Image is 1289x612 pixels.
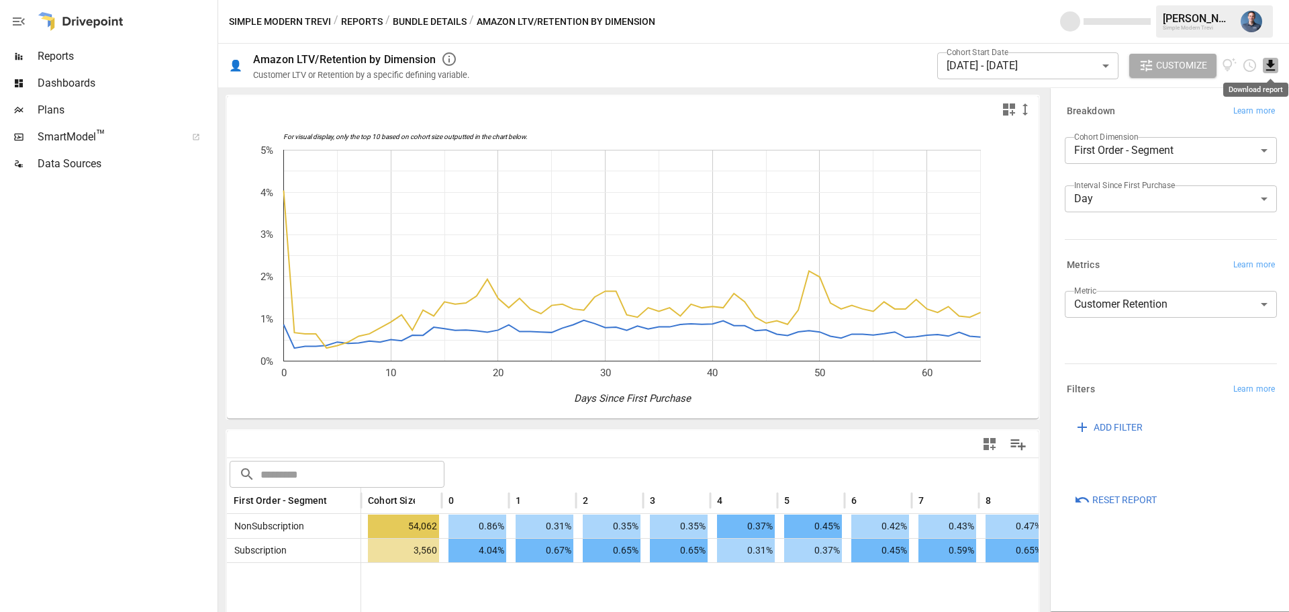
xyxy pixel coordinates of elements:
span: 7 [918,494,924,507]
text: 10 [385,367,396,379]
text: 50 [814,367,825,379]
span: 3,560 [368,539,439,562]
button: Sort [657,491,675,510]
span: 0.47% [986,515,1043,538]
text: 0% [260,355,273,367]
span: 54,062 [368,515,439,538]
span: ™ [96,127,105,144]
label: Interval Since First Purchase [1074,179,1175,191]
span: Learn more [1233,259,1275,272]
span: Customize [1156,57,1207,74]
span: 0.45% [784,515,842,538]
text: 30 [600,367,611,379]
span: 5 [784,494,790,507]
span: 4.04% [448,539,506,562]
span: 0.43% [918,515,976,538]
div: Download report [1223,83,1288,97]
button: Manage Columns [1003,429,1033,460]
button: Sort [791,491,810,510]
span: 2 [583,494,588,507]
span: Data Sources [38,156,215,172]
img: Mike Beckham [1241,11,1262,32]
div: 👤 [229,59,242,72]
span: 8 [986,494,991,507]
button: Sort [724,491,743,510]
label: Cohort Start Date [947,46,1008,58]
text: 0 [281,367,287,379]
button: Sort [858,491,877,510]
span: 0.37% [717,515,775,538]
text: For visual display, only the top 10 based on cohort size outputted in the chart below. [283,133,528,141]
label: Cohort Dimension [1074,131,1138,142]
div: First Order - Segment [1065,137,1277,164]
div: Customer Retention [1065,291,1277,318]
div: / [469,13,474,30]
span: Reset Report [1092,492,1157,509]
span: Reports [38,48,215,64]
span: 0.31% [516,515,573,538]
span: 6 [851,494,857,507]
text: 60 [922,367,933,379]
button: Reset Report [1065,488,1166,512]
button: ADD FILTER [1065,415,1152,439]
span: 0.59% [918,539,976,562]
span: 0.35% [583,515,640,538]
span: Dashboards [38,75,215,91]
h6: Filters [1067,382,1095,397]
span: Subscription [229,545,287,556]
div: Simple Modern Trevi [1163,25,1233,31]
div: Customer LTV or Retention by a specific defining variable. [253,70,469,80]
button: Customize [1129,54,1216,78]
button: Reports [341,13,383,30]
svg: A chart. [227,123,1029,419]
button: Download report [1263,58,1278,73]
div: Amazon LTV/Retention by Dimension [253,53,436,66]
span: ADD FILTER [1094,419,1143,436]
h6: Metrics [1067,258,1100,273]
button: Schedule report [1242,58,1257,73]
button: Sort [522,491,541,510]
text: Days Since First Purchase [574,392,691,404]
button: Sort [589,491,608,510]
span: 0.65% [583,539,640,562]
span: 3 [650,494,655,507]
button: View documentation [1222,54,1237,78]
h6: Breakdown [1067,104,1115,119]
text: 20 [493,367,504,379]
span: 0.42% [851,515,909,538]
text: 40 [707,367,718,379]
button: Sort [992,491,1011,510]
span: 1 [516,494,521,507]
div: Day [1065,185,1277,212]
text: 2% [260,271,273,283]
span: NonSubscription [229,521,304,531]
text: 1% [260,313,273,325]
span: Learn more [1233,105,1275,118]
span: 0 [448,494,454,507]
text: 4% [260,187,273,199]
button: Sort [416,491,435,510]
div: / [334,13,338,30]
span: SmartModel [38,129,177,145]
button: Bundle Details [393,13,467,30]
button: Sort [455,491,474,510]
span: 0.67% [516,539,573,562]
span: 0.65% [986,539,1043,562]
span: 0.37% [784,539,842,562]
span: 0.86% [448,515,506,538]
div: [DATE] - [DATE] [937,52,1118,79]
span: 0.35% [650,515,708,538]
span: 0.45% [851,539,909,562]
button: Simple Modern Trevi [229,13,331,30]
button: Mike Beckham [1233,3,1270,40]
text: 3% [260,228,273,241]
span: Cohort Size [368,494,418,507]
div: [PERSON_NAME] [1163,12,1233,25]
span: Learn more [1233,383,1275,396]
text: 5% [260,144,273,157]
span: 0.65% [650,539,708,562]
span: Plans [38,102,215,118]
span: First Order - Segment [234,494,328,507]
